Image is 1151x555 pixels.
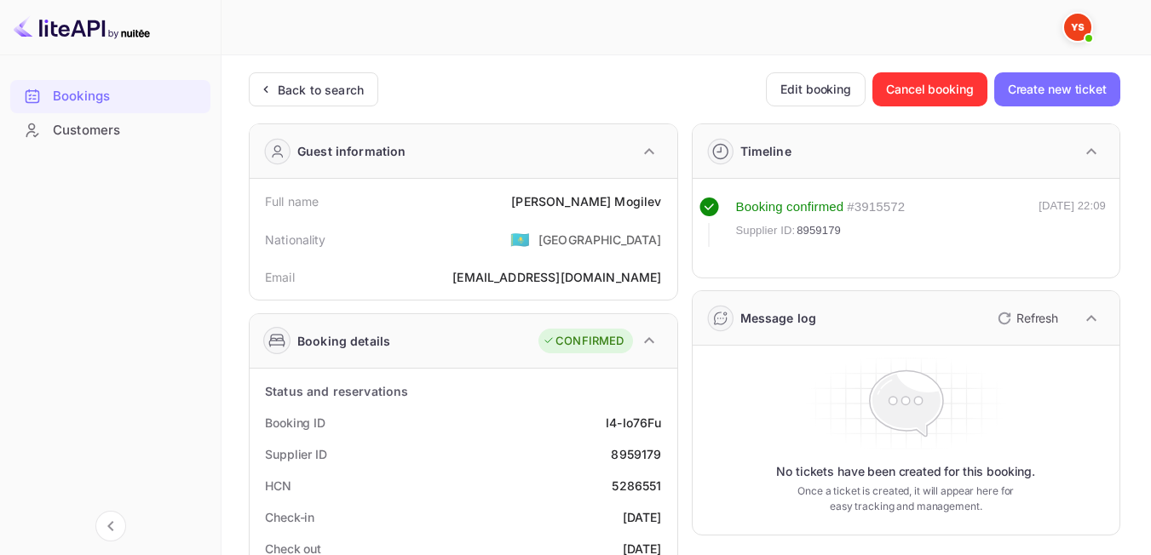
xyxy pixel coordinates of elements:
div: [DATE] 22:09 [1039,197,1106,247]
span: United States [510,224,530,255]
div: Customers [10,114,210,147]
div: Check-in [265,508,314,526]
div: Customers [53,121,202,140]
div: [PERSON_NAME] Mogilev [511,192,661,210]
button: Create new ticket [994,72,1120,106]
button: Cancel booking [872,72,987,106]
button: Edit booking [766,72,866,106]
div: [DATE] [623,508,662,526]
span: 8959179 [797,222,841,239]
div: Timeline [740,142,791,160]
p: No tickets have been created for this booking. [776,463,1035,480]
div: Booking ID [265,414,325,432]
div: # 3915572 [847,197,905,217]
div: Booking details [297,332,390,350]
a: Customers [10,114,210,146]
div: Supplier ID [265,445,327,463]
div: Nationality [265,231,326,249]
span: Supplier ID: [736,222,796,239]
div: [GEOGRAPHIC_DATA] [538,231,662,249]
div: Full name [265,192,319,210]
div: Back to search [278,81,364,99]
div: Bookings [10,80,210,113]
img: LiteAPI logo [14,14,150,41]
div: CONFIRMED [543,333,624,350]
div: Guest information [297,142,406,160]
div: Status and reservations [265,382,408,400]
div: Booking confirmed [736,197,844,217]
div: HCN [265,477,291,495]
button: Refresh [987,305,1065,332]
img: Yandex Support [1064,14,1091,41]
div: Bookings [53,87,202,106]
p: Refresh [1016,309,1058,327]
div: 8959179 [611,445,661,463]
button: Collapse navigation [95,511,126,541]
a: Bookings [10,80,210,112]
div: Email [265,268,295,286]
p: Once a ticket is created, it will appear here for easy tracking and management. [792,483,1020,514]
div: [EMAIL_ADDRESS][DOMAIN_NAME] [452,268,661,286]
div: 5286551 [612,477,661,495]
div: I4-Io76Fu [606,414,661,432]
div: Message log [740,309,817,327]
